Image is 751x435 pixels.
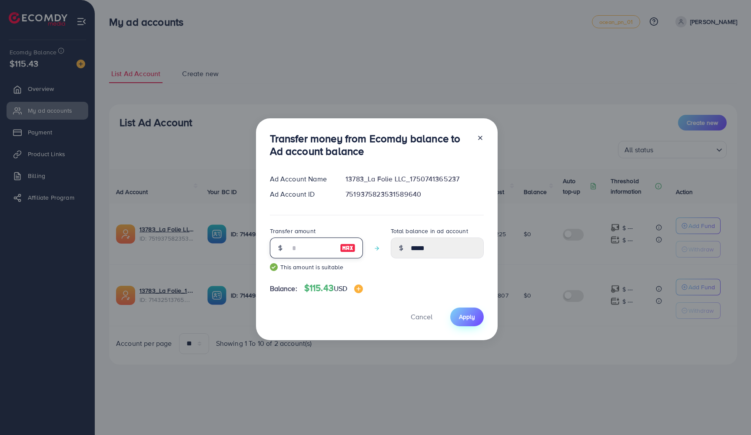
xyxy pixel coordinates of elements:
[459,312,475,321] span: Apply
[391,227,468,235] label: Total balance in ad account
[450,308,484,326] button: Apply
[714,396,744,428] iframe: Chat
[354,284,363,293] img: image
[340,243,356,253] img: image
[304,283,363,294] h4: $115.43
[270,227,316,235] label: Transfer amount
[400,308,443,326] button: Cancel
[263,189,339,199] div: Ad Account ID
[411,312,432,321] span: Cancel
[334,284,347,293] span: USD
[339,174,490,184] div: 13783_La Folie LLC_1750741365237
[270,132,470,157] h3: Transfer money from Ecomdy balance to Ad account balance
[339,189,490,199] div: 7519375823531589640
[270,263,363,271] small: This amount is suitable
[263,174,339,184] div: Ad Account Name
[270,284,297,294] span: Balance:
[270,263,278,271] img: guide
